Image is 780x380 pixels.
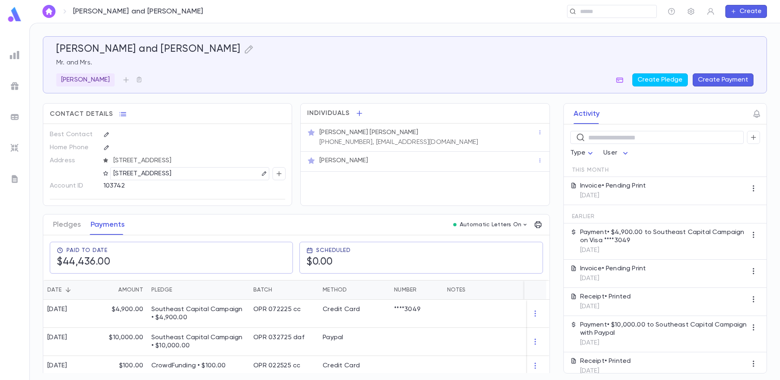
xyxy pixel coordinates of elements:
img: logo [7,7,23,22]
div: Date [43,280,98,300]
h5: [PERSON_NAME] and [PERSON_NAME] [56,43,241,55]
div: Number [390,280,443,300]
div: Number [394,280,417,300]
p: Account ID [50,179,97,192]
div: Amount [98,280,147,300]
p: [PERSON_NAME] [61,76,110,84]
span: This Month [572,167,609,173]
p: $4,900.00 [112,305,143,314]
p: Invoice • Pending Print [580,182,646,190]
p: Address [50,154,97,167]
div: Pledge [147,280,249,300]
p: [PERSON_NAME] and [PERSON_NAME] [73,7,204,16]
div: [PERSON_NAME] [56,73,115,86]
div: Date [47,280,62,300]
button: Create [725,5,767,18]
div: Credit Card [323,362,360,370]
p: Receipt • Printed [580,293,631,301]
button: Create Pledge [632,73,688,86]
div: User [603,145,630,161]
p: Invoice • Pending Print [580,265,646,273]
p: [DATE] [580,303,631,311]
button: Automatic Letters On [450,219,532,230]
div: Method [319,280,390,300]
p: Payment • $10,000.00 to Southeast Capital Campaign with Paypal [580,321,747,337]
div: Amount [118,280,143,300]
button: Payments [91,214,125,235]
p: [PERSON_NAME] [PERSON_NAME] [319,128,418,137]
span: Scheduled [316,247,351,254]
p: Southeast Capital Campaign • $10,000.00 [151,334,245,350]
p: [STREET_ADDRESS] [113,169,172,179]
div: 103742 [104,179,245,192]
span: Individuals [307,109,350,117]
p: [PERSON_NAME] [319,157,368,165]
div: OPR 072225 cc [253,305,301,314]
p: Payment • $4,900.00 to Southeast Capital Campaign on Visa ****3049 [580,228,747,245]
button: Sort [62,283,75,296]
p: $10,000.00 [109,334,143,342]
img: batches_grey.339ca447c9d9533ef1741baa751efc33.svg [10,112,20,122]
img: reports_grey.c525e4749d1bce6a11f5fe2a8de1b229.svg [10,50,20,60]
span: User [603,150,617,156]
div: Type [570,145,596,161]
span: Paid To Date [66,247,108,254]
div: Batch [249,280,319,300]
div: OPR 032725 daf [253,334,304,342]
p: CrowdFunding • $100.00 [151,362,245,370]
img: home_white.a664292cf8c1dea59945f0da9f25487c.svg [44,8,54,15]
div: Notes [447,280,465,300]
p: $100.00 [119,362,143,370]
span: Type [570,150,586,156]
button: Create Payment [693,73,753,86]
p: Home Phone [50,141,97,154]
p: [DATE] [580,367,631,375]
span: Contact Details [50,110,113,118]
p: Southeast Capital Campaign • $4,900.00 [151,305,245,322]
h5: $44,436.00 [57,256,110,268]
div: Method [323,280,347,300]
img: letters_grey.7941b92b52307dd3b8a917253454ce1c.svg [10,174,20,184]
p: [PHONE_NUMBER], [EMAIL_ADDRESS][DOMAIN_NAME] [319,138,478,146]
span: [STREET_ADDRESS] [110,157,286,165]
div: Notes [443,280,545,300]
p: Automatic Letters On [460,221,522,228]
div: Paypal [323,334,343,342]
p: Best Contact [50,128,97,141]
p: Receipt • Printed [580,357,631,365]
span: Earlier [572,213,595,220]
p: [DATE] [580,246,747,254]
h5: $0.00 [306,256,351,268]
p: [DATE] [580,339,747,347]
div: [DATE] [47,362,67,370]
button: Pledges [53,214,81,235]
div: Pledge [151,280,173,300]
p: [DATE] [580,274,646,283]
div: [DATE] [47,334,67,342]
p: Mr. and Mrs. [56,59,753,67]
div: Credit Card [323,305,360,314]
div: [DATE] [47,305,67,314]
img: campaigns_grey.99e729a5f7ee94e3726e6486bddda8f1.svg [10,81,20,91]
p: [DATE] [580,192,646,200]
img: imports_grey.530a8a0e642e233f2baf0ef88e8c9fcb.svg [10,143,20,153]
div: OPR 022525 cc [253,362,301,370]
button: Activity [574,104,600,124]
div: Batch [253,280,272,300]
